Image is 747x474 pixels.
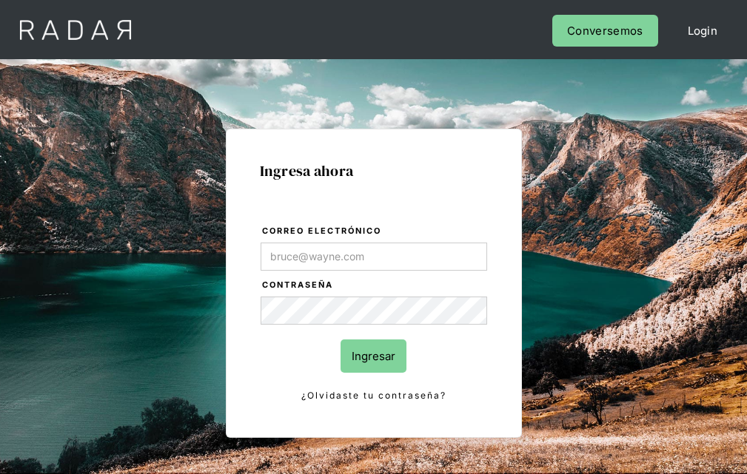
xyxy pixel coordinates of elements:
input: Ingresar [341,339,406,373]
input: bruce@wayne.com [261,243,487,271]
h1: Ingresa ahora [260,163,488,179]
label: Contraseña [262,278,487,293]
label: Correo electrónico [262,224,487,239]
form: Login Form [260,223,488,404]
a: Conversemos [552,15,657,47]
a: Login [673,15,733,47]
a: ¿Olvidaste tu contraseña? [261,387,487,404]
